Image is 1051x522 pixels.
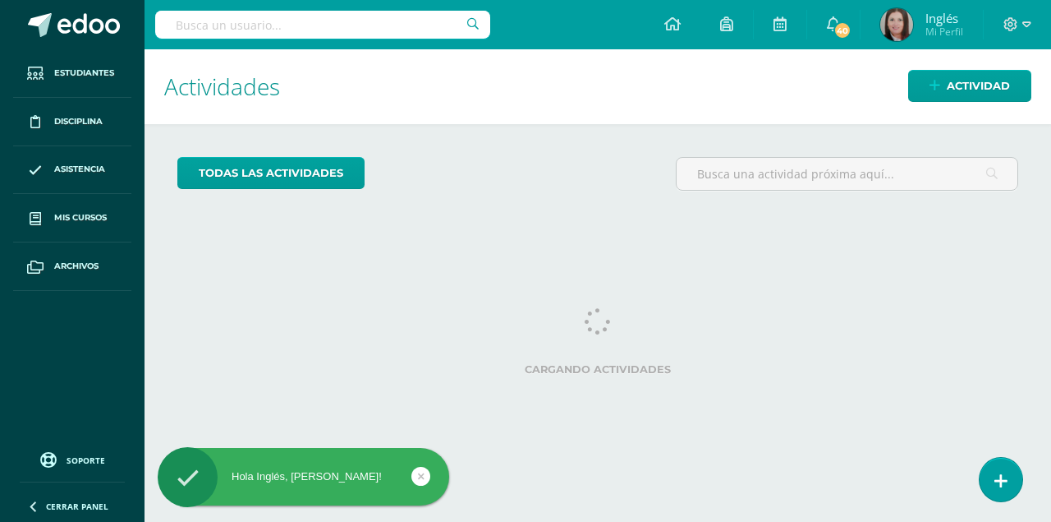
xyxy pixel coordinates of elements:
[67,455,105,466] span: Soporte
[13,194,131,243] a: Mis cursos
[925,25,963,39] span: Mi Perfil
[13,146,131,195] a: Asistencia
[155,11,490,39] input: Busca un usuario...
[20,448,125,470] a: Soporte
[54,67,114,80] span: Estudiantes
[54,211,107,224] span: Mis cursos
[54,163,105,176] span: Asistencia
[164,49,1031,124] h1: Actividades
[925,10,963,26] span: Inglés
[54,115,103,128] span: Disciplina
[908,70,1031,102] a: Actividad
[177,363,1018,376] label: Cargando actividades
[54,260,99,273] span: Archivos
[13,243,131,291] a: Archivos
[880,8,913,41] img: e03ec1ec303510e8e6f60bf4728ca3bf.png
[177,157,365,189] a: todas las Actividades
[677,158,1017,190] input: Busca una actividad próxima aquí...
[833,21,851,39] span: 40
[947,71,1010,101] span: Actividad
[46,501,108,512] span: Cerrar panel
[13,98,131,146] a: Disciplina
[158,469,449,484] div: Hola Inglés, [PERSON_NAME]!
[13,49,131,98] a: Estudiantes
